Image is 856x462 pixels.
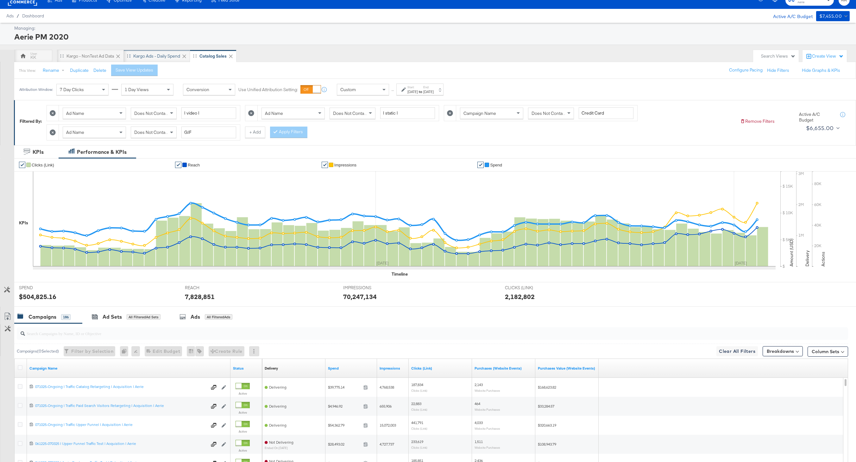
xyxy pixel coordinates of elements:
[392,271,408,277] div: Timeline
[19,87,53,92] div: Attribution Window:
[14,13,22,18] span: /
[233,366,260,371] a: Shows the current state of your Ad Campaign.
[28,313,56,321] div: Campaigns
[185,285,232,291] span: REACH
[328,404,361,409] span: $4,946.92
[236,448,250,453] label: Active
[127,314,160,320] div: All Filtered Ad Sets
[236,410,250,415] label: Active
[819,12,842,20] div: $7,455.00
[70,67,89,73] button: Duplicate
[411,382,423,387] span: 187,834
[411,408,427,411] sub: Clicks (Link)
[763,346,803,356] button: Breakdowns
[380,404,392,409] span: 655,906
[66,53,114,59] div: Kargo - NonTest Ad Data
[35,441,207,446] div: 061225-070325 | Upper Funnel Traffic Test | Acquistion | Aerie
[175,162,181,168] a: ✔
[475,420,483,425] span: 4,033
[205,314,232,320] div: All Filtered Ads
[328,442,361,446] span: $28,493.02
[803,123,841,133] button: $6,655.00
[269,385,286,390] span: Delivering
[579,107,633,119] input: Enter a search term
[181,107,236,119] input: Enter a search term
[38,65,71,76] button: Rename
[505,285,552,291] span: CLICKS (LINK)
[77,148,127,156] div: Performance & KPIs
[380,423,396,428] span: 15,072,003
[719,347,755,355] span: Clear All Filters
[380,442,394,446] span: 4,727,737
[411,446,427,449] sub: Clicks (Link)
[538,423,556,428] span: $320,663.19
[411,439,423,444] span: 233,619
[505,292,535,301] div: 2,182,802
[538,404,554,409] span: $33,284.57
[411,427,427,430] sub: Clicks (Link)
[269,404,286,409] span: Delivering
[19,292,56,301] div: $504,825.16
[103,313,122,321] div: Ad Sets
[29,366,228,371] a: Your campaign name.
[245,127,265,138] button: + Add
[538,385,556,390] span: $168,623.82
[134,110,169,116] span: Does Not Contain
[411,401,421,406] span: 22,883
[127,54,130,58] div: Drag to reorder tab
[806,123,834,133] div: $6,655.00
[423,89,434,94] div: [DATE]
[35,422,207,428] a: 071025-Ongoing | Traffic Upper Funnel | Acquisition | Aerie
[35,384,207,390] a: 071025-Ongoing | Traffic Catalog Retargeting | Acquisition | Aerie
[6,13,14,18] span: Ads
[120,346,131,356] div: 0
[19,220,28,226] div: KPIs
[32,163,54,167] span: Clicks (Link)
[767,67,789,73] button: Hide Filters
[33,148,44,156] div: KPIs
[188,163,200,167] span: Reach
[380,366,406,371] a: The number of times your ad was served. On mobile apps an ad is counted as served the first time ...
[334,163,356,167] span: Impressions
[789,239,794,266] text: Amount (USD)
[475,366,533,371] a: The number of times a purchase was made tracked by your Custom Audience pixel on your website aft...
[133,53,180,59] div: Kargo Ads - Daily Spend
[407,85,418,89] label: Start:
[199,53,227,59] div: Catalog Sales
[30,54,36,60] div: KK
[812,53,844,59] div: Create View
[35,441,207,447] a: 061225-070325 | Upper Funnel Traffic Test | Acquistion | Aerie
[799,111,834,123] div: Active A/C Budget
[804,250,810,266] text: Delivery
[236,429,250,434] label: Active
[761,53,796,59] div: Search Views
[66,129,84,135] span: Ad Name
[265,110,283,116] span: Ad Name
[725,65,767,76] button: Configure Pacing
[475,401,480,406] span: 464
[181,127,236,138] input: Enter a search term
[411,389,427,392] sub: Clicks (Link)
[390,90,396,92] span: ↑
[22,13,44,18] a: Dashboard
[380,385,394,390] span: 4,768,538
[340,87,356,92] span: Custom
[418,89,423,94] strong: to
[802,67,840,73] button: Hide Graphs & KPIs
[193,54,197,58] div: Drag to reorder tab
[14,25,848,31] div: Managing:
[808,346,848,357] button: Column Sets
[66,110,84,116] span: Ad Name
[380,107,435,119] input: Enter a search term
[538,366,596,371] a: The total value of the purchase actions tracked by your Custom Audience pixel on your website aft...
[125,87,149,92] span: 1 Day Views
[185,292,215,301] div: 7,828,851
[191,313,200,321] div: Ads
[236,391,250,396] label: Active
[265,366,278,371] a: Reflects the ability of your Ad Campaign to achieve delivery based on ad states, schedule and bud...
[265,366,278,371] div: Delivery
[475,439,483,444] span: 1,511
[490,163,502,167] span: Spend
[35,403,207,408] div: 071025-Ongoing | Traffic Paid Search Visitors Retargeting | Acquisition | Aerie
[35,403,207,409] a: 071025-Ongoing | Traffic Paid Search Visitors Retargeting | Acquisition | Aerie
